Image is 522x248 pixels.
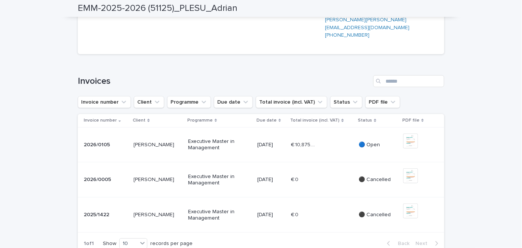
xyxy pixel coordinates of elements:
[291,210,300,218] p: € 0
[359,177,397,183] p: ⚫ Cancelled
[402,116,420,125] p: PDF file
[134,96,164,108] button: Client
[415,241,432,246] span: Next
[291,175,300,183] p: € 0
[187,116,213,125] p: Programme
[214,96,253,108] button: Due date
[257,116,277,125] p: Due date
[78,127,444,162] tr: 2026/01052026/0105 [PERSON_NAME][PERSON_NAME] Executive Master in Management[DATE]€ 10,875.00€ 10...
[84,175,113,183] p: 2026/0005
[133,140,176,148] p: [PERSON_NAME]
[412,240,444,247] button: Next
[358,116,372,125] p: Status
[133,116,145,125] p: Client
[188,174,242,186] p: Executive Master in Management
[359,212,397,218] p: ⚫ Cancelled
[257,177,285,183] p: [DATE]
[290,116,340,125] p: Total invoice (incl. VAT)
[291,140,319,148] p: € 10,875.00
[167,96,211,108] button: Programme
[188,138,242,151] p: Executive Master in Management
[256,96,327,108] button: Total invoice (incl. VAT)
[84,116,117,125] p: Invoice number
[78,162,444,198] tr: 2026/00052026/0005 [PERSON_NAME][PERSON_NAME] Executive Master in Management[DATE]€ 0€ 0 ⚫ Cancelled
[78,3,237,14] h2: EMM-2025-2026 (51125)_PLESU_Adrian
[393,241,409,246] span: Back
[103,241,116,247] p: Show
[84,140,111,148] p: 2026/0105
[257,142,285,148] p: [DATE]
[188,209,242,221] p: Executive Master in Management
[381,240,412,247] button: Back
[133,210,176,218] p: [PERSON_NAME]
[84,210,111,218] p: 2025/1422
[78,96,131,108] button: Invoice number
[373,75,444,87] input: Search
[359,142,397,148] p: 🔵 Open
[78,198,444,233] tr: 2025/14222025/1422 [PERSON_NAME][PERSON_NAME] Executive Master in Management[DATE]€ 0€ 0 ⚫ Cancelled
[150,241,193,247] p: records per page
[365,96,400,108] button: PDF file
[78,76,370,87] h1: Invoices
[330,96,362,108] button: Status
[133,175,176,183] p: [PERSON_NAME]
[257,212,285,218] p: [DATE]
[120,240,138,248] div: 10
